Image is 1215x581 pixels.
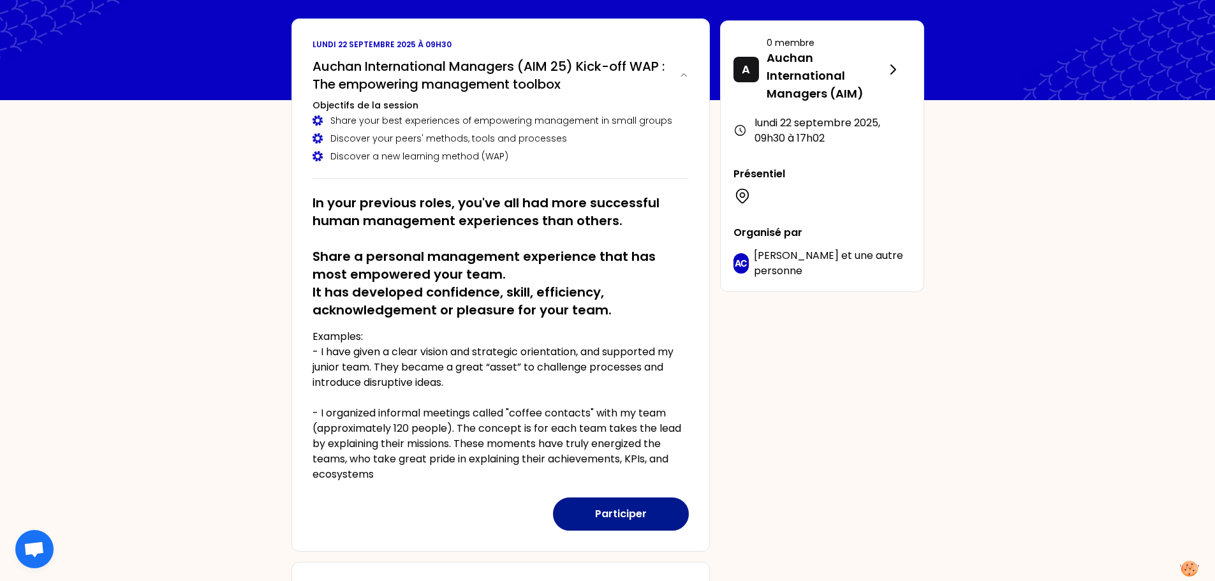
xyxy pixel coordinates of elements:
[767,36,885,49] p: 0 membre
[15,530,54,568] div: Open chat
[735,257,747,270] p: AC
[313,150,689,163] div: Discover a new learning method (WAP)
[313,194,689,319] h2: In your previous roles, you've all had more successful human management experiences than others. ...
[742,61,750,78] p: A
[313,329,689,482] p: Examples: - I have given a clear vision and strategic orientation, and supported my junior team. ...
[313,40,689,50] p: lundi 22 septembre 2025 à 09h30
[313,132,689,145] div: Discover your peers' methods, tools and processes
[313,114,689,127] div: Share your best experiences of empowering management in small groups
[733,115,911,146] div: lundi 22 septembre 2025 , 09h30 à 17h02
[733,225,911,240] p: Organisé par
[733,166,911,182] p: Présentiel
[754,248,910,279] p: et
[313,57,670,93] h2: Auchan International Managers (AIM 25) Kick-off WAP : The empowering management toolbox
[553,497,689,531] button: Participer
[313,99,689,112] h3: Objectifs de la session
[767,49,885,103] p: Auchan International Managers (AIM)
[754,248,903,278] span: une autre personne
[313,57,689,93] button: Auchan International Managers (AIM 25) Kick-off WAP : The empowering management toolbox
[754,248,839,263] span: [PERSON_NAME]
